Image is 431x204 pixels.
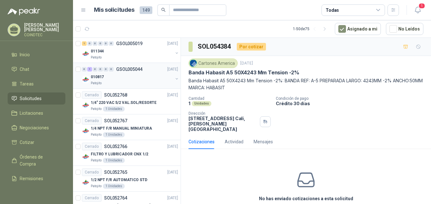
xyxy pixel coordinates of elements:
p: [STREET_ADDRESS] Cali , [PERSON_NAME][GEOGRAPHIC_DATA] [189,116,257,132]
a: CerradoSOL052766[DATE] Company LogoFILTRO Y LUBRICADOR CNX 1/2Patojito1 Unidades [73,140,181,166]
span: Licitaciones [20,110,43,117]
button: 1 [412,4,423,16]
div: 1 Unidades [103,158,125,163]
p: [DATE] [167,66,178,72]
div: Cerrado [82,194,102,202]
img: Logo peakr [8,8,40,15]
p: Patojito [91,184,102,189]
div: 1 Unidades [103,184,125,189]
div: 1 [87,67,92,71]
p: Patojito [91,81,102,86]
p: Crédito 30 días [276,101,428,106]
span: 1 [418,3,425,9]
p: [DATE] [167,118,178,124]
p: 011344 [91,48,104,54]
p: 010817 [91,74,104,80]
div: Unidades [192,101,211,106]
p: COINDTEC [24,33,65,37]
span: 149 [140,6,152,14]
div: 0 [93,67,97,71]
img: Company Logo [82,179,90,186]
p: [DATE] [240,60,253,66]
a: Cotizar [8,136,65,148]
a: Chat [8,63,65,75]
img: Company Logo [82,101,90,109]
div: 0 [103,41,108,46]
button: Asignado a mi [335,23,381,35]
div: Cotizaciones [189,138,215,145]
div: 1 Unidades [103,132,125,137]
p: Patojito [91,132,102,137]
p: Patojito [91,158,102,163]
span: Chat [20,66,29,73]
img: Company Logo [82,153,90,160]
p: [DATE] [167,41,178,47]
p: [DATE] [167,144,178,150]
p: Patojito [91,55,102,60]
div: 1 Unidades [103,106,125,112]
div: Actividad [225,138,243,145]
div: 1 [82,41,87,46]
p: SOL052765 [104,170,127,174]
button: No Leídos [386,23,423,35]
img: Company Logo [82,76,90,83]
a: Tareas [8,78,65,90]
p: 1/2 NPT F/R AUTOMATICO STD [91,177,147,183]
p: GSOL005044 [116,67,143,71]
a: CerradoSOL052767[DATE] Company Logo1/4 NPT F/R MANUAL MINIATURAPatojito1 Unidades [73,114,181,140]
p: FILTRO Y LUBRICADOR CNX 1/2 [91,151,148,157]
img: Company Logo [190,60,197,67]
p: SOL052766 [104,144,127,149]
div: Cartones America [189,58,238,68]
div: Mensajes [254,138,273,145]
p: Dirección [189,111,257,116]
div: Cerrado [82,168,102,176]
span: Solicitudes [20,95,42,102]
div: 0 [98,67,103,71]
img: Company Logo [82,50,90,58]
div: 0 [93,41,97,46]
h3: SOL054384 [198,42,232,51]
div: 1 - 50 de 75 [293,24,330,34]
p: 1 [189,101,190,106]
p: GSOL005019 [116,41,143,46]
div: Cerrado [82,117,102,125]
div: 0 [82,67,87,71]
p: [PERSON_NAME] [PERSON_NAME] [24,23,65,32]
a: Solicitudes [8,92,65,105]
h3: No has enviado cotizaciones a esta solicitud [259,195,353,202]
span: search [161,8,166,12]
div: Por cotizar [237,43,266,51]
a: Inicio [8,49,65,61]
span: Negociaciones [20,124,49,131]
p: SOL052768 [104,93,127,97]
a: Licitaciones [8,107,65,119]
p: [DATE] [167,195,178,201]
div: 0 [109,41,114,46]
span: Remisiones [20,175,43,182]
p: [DATE] [167,169,178,175]
span: Inicio [20,51,30,58]
img: Company Logo [82,127,90,135]
p: Cantidad [189,96,271,101]
div: Cerrado [82,91,102,99]
p: Banda Habasit A5 50X4243 Mm Tension -2%: BANDA REF: A-5 PREPARADA LARGO: 4243MM -2% ANCHO:50MM MA... [189,77,423,91]
a: CerradoSOL052768[DATE] Company Logo1/4" 220 VAC 5/2 VAL.SOL/RESORTEPatojito1 Unidades [73,89,181,114]
span: Órdenes de Compra [20,153,59,167]
div: 0 [87,41,92,46]
p: 1/4" 220 VAC 5/2 VAL.SOL/RESORTE [91,100,156,106]
p: Banda Habasit A5 50X4243 Mm Tension -2% [189,69,299,76]
a: Configuración [8,187,65,199]
a: Negociaciones [8,122,65,134]
a: 1 0 0 0 0 0 GSOL005019[DATE] Company Logo011344Patojito [82,40,179,60]
p: SOL052764 [104,196,127,200]
a: 0 1 0 0 0 0 GSOL005044[DATE] Company Logo010817Patojito [82,65,179,86]
p: [DATE] [167,92,178,98]
div: 0 [98,41,103,46]
div: Cerrado [82,143,102,150]
div: 0 [103,67,108,71]
a: CerradoSOL052765[DATE] Company Logo1/2 NPT F/R AUTOMATICO STDPatojito1 Unidades [73,166,181,192]
span: Cotizar [20,139,34,146]
h1: Mis solicitudes [94,5,135,15]
p: SOL052767 [104,119,127,123]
